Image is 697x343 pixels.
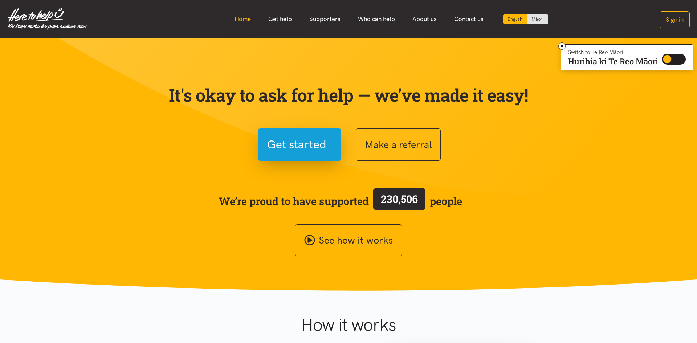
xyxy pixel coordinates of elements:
[301,11,349,27] a: Supporters
[230,314,467,335] h1: How it works
[568,58,658,65] p: Hurihia ki Te Reo Māori
[260,11,301,27] a: Get help
[295,224,402,257] a: See how it works
[503,14,548,24] div: Language toggle
[356,128,441,161] button: Make a referral
[267,135,326,154] span: Get started
[503,14,527,24] div: Current language
[167,85,530,106] p: It's okay to ask for help — we've made it easy!
[226,11,260,27] a: Home
[219,187,462,215] span: We’re proud to have supported people
[445,11,492,27] a: Contact us
[568,50,658,54] p: Switch to Te Reo Māori
[404,11,445,27] a: About us
[527,14,548,24] a: Switch to Te Reo Māori
[369,187,430,215] a: 230,506
[349,11,404,27] a: Who can help
[258,128,341,161] button: Get started
[7,8,87,30] img: Home
[660,11,690,28] button: Sign in
[381,192,418,206] span: 230,506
